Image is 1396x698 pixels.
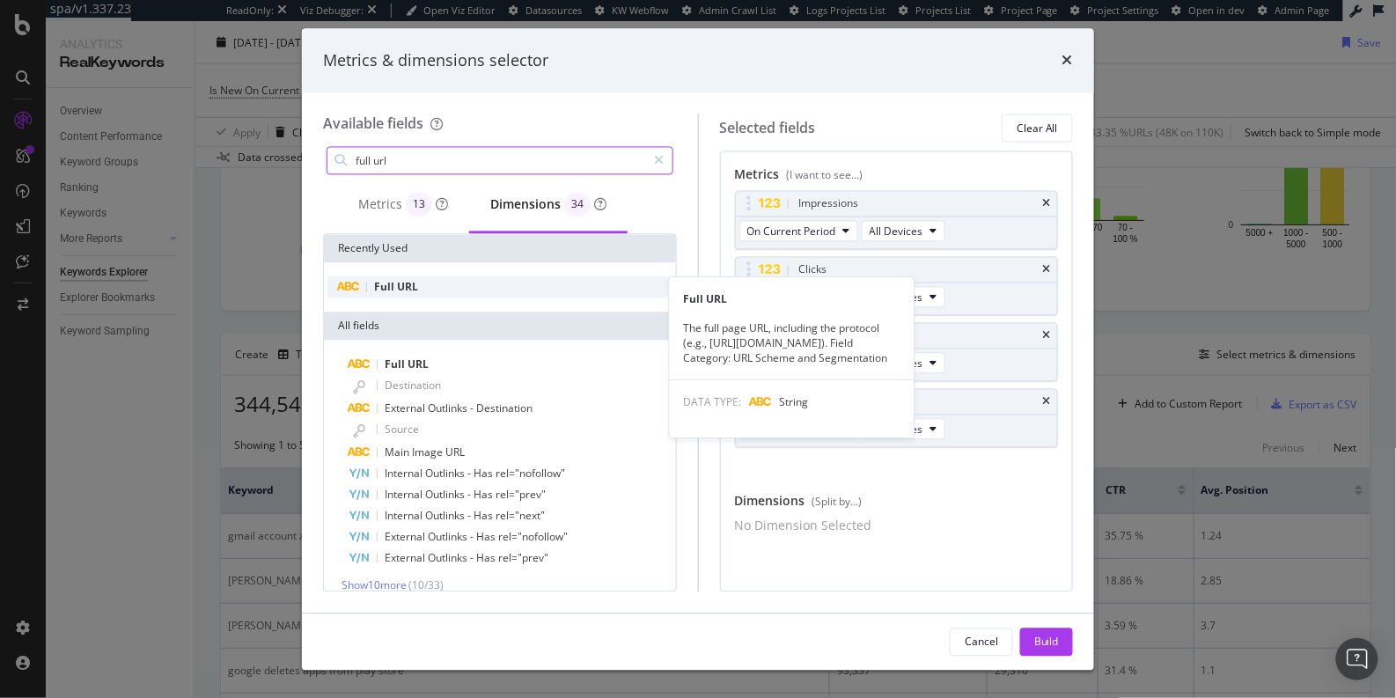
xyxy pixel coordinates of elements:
div: Full URL [670,291,915,306]
div: times [1062,49,1073,72]
span: Internal [385,509,425,524]
span: Internal [385,488,425,503]
div: Available fields [323,114,423,134]
span: - [467,509,474,524]
div: times [1042,199,1050,209]
div: Open Intercom Messenger [1336,638,1378,680]
div: Metrics [358,193,448,217]
div: modal [302,28,1094,670]
span: Outlinks [425,467,467,481]
div: Clicks [799,261,827,279]
span: Outlinks [428,401,470,416]
span: Image [412,445,445,460]
span: External [385,530,428,545]
div: (Split by...) [812,495,863,510]
span: - [470,401,476,416]
div: times [1042,331,1050,342]
div: Selected fields [720,118,816,138]
div: Metrics & dimensions selector [323,49,548,72]
div: Recently Used [324,235,676,263]
span: Destination [476,401,533,416]
div: brand label [406,193,432,217]
span: External [385,551,428,566]
span: Full [385,357,408,372]
span: Outlinks [425,488,467,503]
span: Destination [385,378,441,393]
div: All fields [324,312,676,341]
div: Dimensions [490,193,606,217]
span: Internal [385,467,425,481]
span: - [467,488,474,503]
button: Cancel [950,628,1013,656]
span: URL [445,445,465,460]
div: (I want to see...) [787,168,863,183]
div: The full page URL, including the protocol (e.g., [URL][DOMAIN_NAME]). Field Category: URL Scheme ... [670,320,915,365]
span: String [780,394,809,409]
div: brand label [564,193,591,217]
div: Build [1034,634,1059,649]
span: 34 [571,200,584,210]
span: Outlinks [428,551,470,566]
span: Full [374,280,397,295]
span: Outlinks [425,509,467,524]
span: DATA TYPE: [684,394,742,409]
div: Cancel [965,634,998,649]
span: Has [474,467,496,481]
span: Has [476,551,498,566]
span: Source [385,422,419,437]
span: ( 10 / 33 ) [408,578,444,593]
span: Show 10 more [342,578,407,593]
span: Main [385,445,412,460]
span: rel="nofollow" [498,530,568,545]
button: Clear All [1002,114,1073,143]
span: Has [474,509,496,524]
div: times [1042,265,1050,276]
div: ClickstimesOn Current PeriodAll Devices [735,257,1059,316]
button: Build [1020,628,1073,656]
span: Outlinks [428,530,470,545]
button: All Devices [862,221,945,242]
div: times [1042,397,1050,408]
span: - [470,551,476,566]
div: No Dimension Selected [735,518,872,535]
div: Impressions [799,195,859,213]
div: ImpressionstimesOn Current PeriodAll Devices [735,191,1059,250]
span: - [470,530,476,545]
div: Metrics [735,166,1059,191]
span: All Devices [870,224,923,239]
span: 13 [413,200,425,210]
span: Has [476,530,498,545]
span: On Current Period [747,224,836,239]
input: Search by field name [354,148,647,174]
button: On Current Period [739,221,858,242]
span: External [385,401,428,416]
span: rel="nofollow" [496,467,565,481]
div: Clear All [1017,121,1058,136]
div: Dimensions [735,493,1059,518]
span: - [467,467,474,481]
span: URL [408,357,429,372]
span: Has [474,488,496,503]
span: rel="next" [496,509,545,524]
span: rel="prev" [498,551,548,566]
span: URL [397,280,418,295]
span: rel="prev" [496,488,546,503]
